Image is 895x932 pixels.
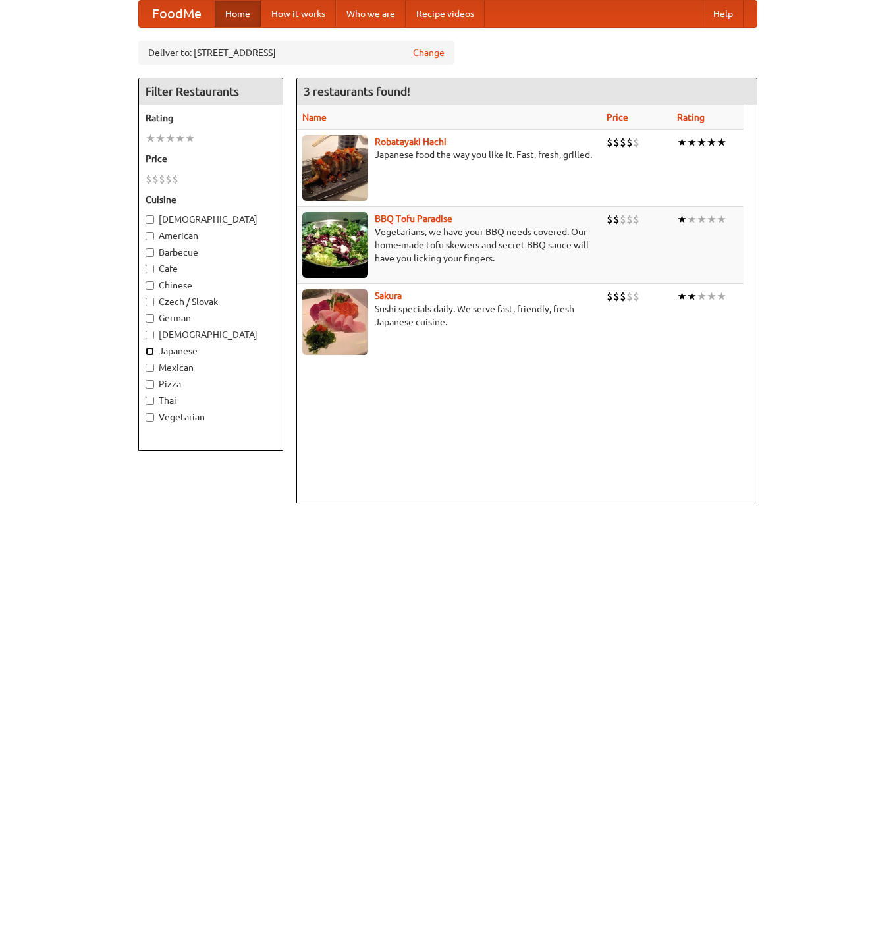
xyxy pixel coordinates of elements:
[620,212,626,227] li: $
[146,131,155,146] li: ★
[146,328,276,341] label: [DEMOGRAPHIC_DATA]
[707,135,717,150] li: ★
[152,172,159,186] li: $
[607,289,613,304] li: $
[165,172,172,186] li: $
[146,215,154,224] input: [DEMOGRAPHIC_DATA]
[677,135,687,150] li: ★
[707,212,717,227] li: ★
[302,212,368,278] img: tofuparadise.jpg
[146,410,276,424] label: Vegetarian
[613,135,620,150] li: $
[175,131,185,146] li: ★
[375,136,447,147] a: Robatayaki Hachi
[687,135,697,150] li: ★
[146,364,154,372] input: Mexican
[607,112,628,123] a: Price
[677,212,687,227] li: ★
[687,289,697,304] li: ★
[302,289,368,355] img: sakura.jpg
[146,347,154,356] input: Japanese
[146,265,154,273] input: Cafe
[626,135,633,150] li: $
[697,135,707,150] li: ★
[138,41,454,65] div: Deliver to: [STREET_ADDRESS]
[633,212,639,227] li: $
[607,135,613,150] li: $
[146,281,154,290] input: Chinese
[375,213,452,224] a: BBQ Tofu Paradise
[707,289,717,304] li: ★
[172,172,178,186] li: $
[146,193,276,206] h5: Cuisine
[146,413,154,422] input: Vegetarian
[413,46,445,59] a: Change
[697,212,707,227] li: ★
[146,380,154,389] input: Pizza
[626,212,633,227] li: $
[146,246,276,259] label: Barbecue
[375,290,402,301] a: Sakura
[697,289,707,304] li: ★
[626,289,633,304] li: $
[613,212,620,227] li: $
[717,289,726,304] li: ★
[302,148,596,161] p: Japanese food the way you like it. Fast, fresh, grilled.
[146,295,276,308] label: Czech / Slovak
[607,212,613,227] li: $
[165,131,175,146] li: ★
[717,212,726,227] li: ★
[633,289,639,304] li: $
[146,298,154,306] input: Czech / Slovak
[703,1,744,27] a: Help
[146,232,154,240] input: American
[159,172,165,186] li: $
[155,131,165,146] li: ★
[687,212,697,227] li: ★
[406,1,485,27] a: Recipe videos
[302,225,596,265] p: Vegetarians, we have your BBQ needs covered. Our home-made tofu skewers and secret BBQ sauce will...
[677,289,687,304] li: ★
[139,78,283,105] h4: Filter Restaurants
[336,1,406,27] a: Who we are
[620,135,626,150] li: $
[215,1,261,27] a: Home
[261,1,336,27] a: How it works
[139,1,215,27] a: FoodMe
[613,289,620,304] li: $
[146,377,276,391] label: Pizza
[146,314,154,323] input: German
[146,331,154,339] input: [DEMOGRAPHIC_DATA]
[146,361,276,374] label: Mexican
[185,131,195,146] li: ★
[146,394,276,407] label: Thai
[302,112,327,123] a: Name
[146,262,276,275] label: Cafe
[302,135,368,201] img: robatayaki.jpg
[146,213,276,226] label: [DEMOGRAPHIC_DATA]
[717,135,726,150] li: ★
[633,135,639,150] li: $
[620,289,626,304] li: $
[302,302,596,329] p: Sushi specials daily. We serve fast, friendly, fresh Japanese cuisine.
[146,229,276,242] label: American
[146,397,154,405] input: Thai
[677,112,705,123] a: Rating
[146,172,152,186] li: $
[146,152,276,165] h5: Price
[304,85,410,97] ng-pluralize: 3 restaurants found!
[146,312,276,325] label: German
[146,344,276,358] label: Japanese
[146,111,276,124] h5: Rating
[146,248,154,257] input: Barbecue
[146,279,276,292] label: Chinese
